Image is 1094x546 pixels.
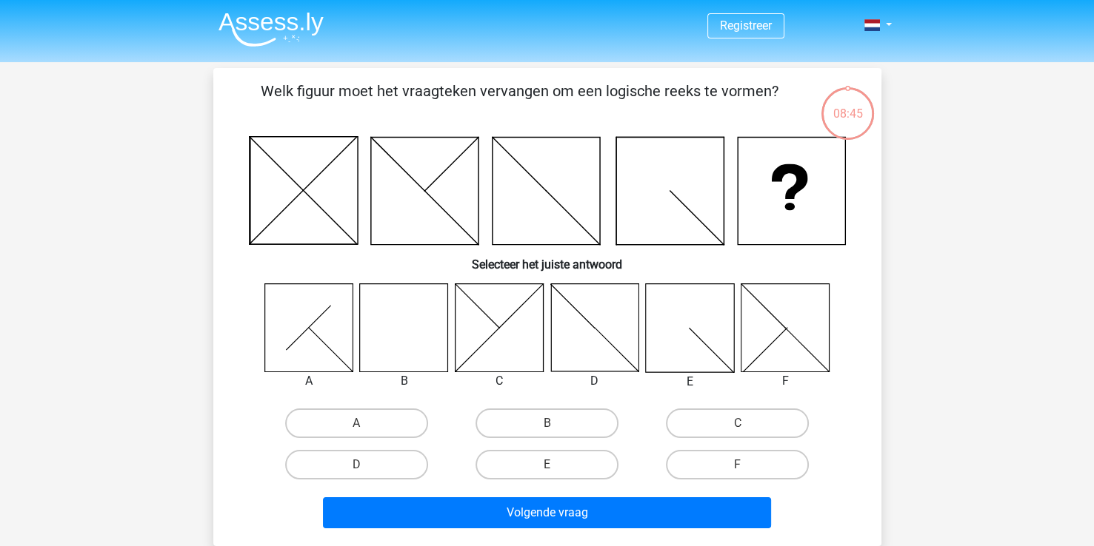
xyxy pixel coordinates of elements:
[237,246,858,272] h6: Selecteer het juiste antwoord
[237,80,802,124] p: Welk figuur moet het vraagteken vervangen om een logische reeks te vormen?
[720,18,772,33] a: Registreer
[666,408,809,438] label: C
[285,450,428,479] label: D
[820,86,875,123] div: 08:45
[348,372,460,390] div: B
[444,372,556,390] div: C
[219,12,324,47] img: Assessly
[539,372,651,390] div: D
[476,408,618,438] label: B
[285,408,428,438] label: A
[476,450,618,479] label: E
[634,373,746,391] div: E
[730,372,841,390] div: F
[323,497,771,528] button: Volgende vraag
[666,450,809,479] label: F
[253,372,365,390] div: A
